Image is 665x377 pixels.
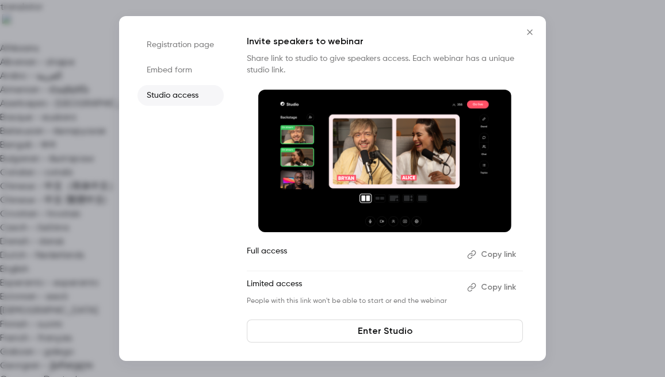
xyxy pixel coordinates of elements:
[137,60,224,80] li: Embed form
[247,320,523,343] a: Enter Studio
[463,278,523,297] button: Copy link
[258,90,511,232] img: Invite speakers to webinar
[247,278,458,297] p: Limited access
[518,21,541,44] button: Close
[247,53,523,76] p: Share link to studio to give speakers access. Each webinar has a unique studio link.
[137,85,224,106] li: Studio access
[137,34,224,55] li: Registration page
[247,245,458,264] p: Full access
[247,34,523,48] p: Invite speakers to webinar
[463,245,523,264] button: Copy link
[247,297,458,306] p: People with this link won't be able to start or end the webinar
